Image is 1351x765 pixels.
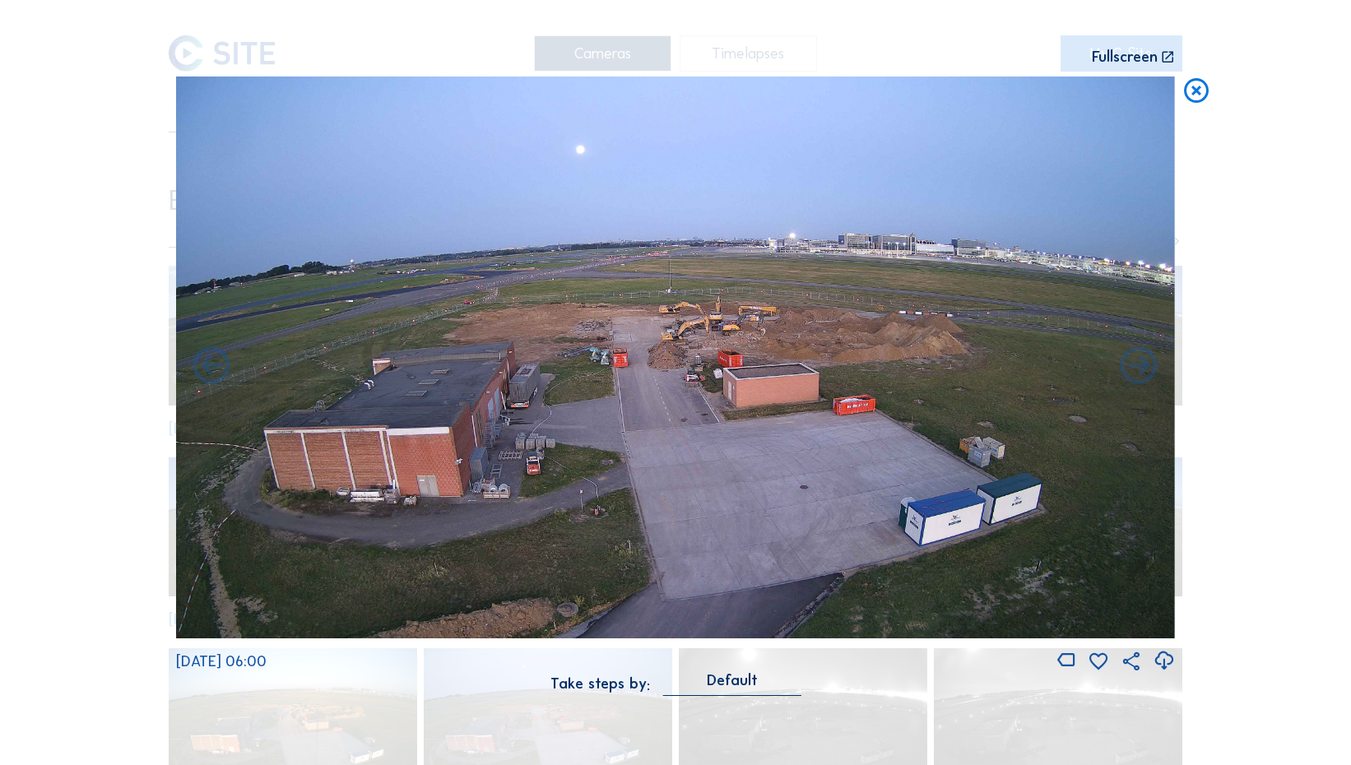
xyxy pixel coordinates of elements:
div: Default [663,673,801,695]
div: Fullscreen [1092,49,1158,65]
img: Image [176,76,1175,638]
i: Forward [189,345,234,389]
span: [DATE] 06:00 [176,652,267,670]
div: Take steps by: [550,676,650,691]
div: Default [707,673,758,688]
i: Back [1117,345,1161,389]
